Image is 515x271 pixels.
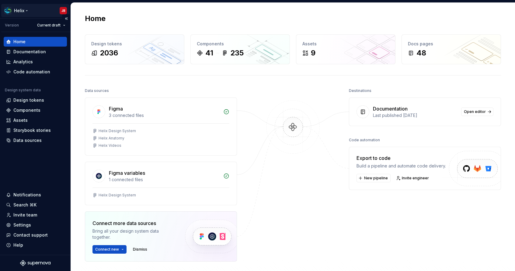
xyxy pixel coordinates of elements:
[13,222,31,228] div: Settings
[34,21,68,30] button: Current draft
[461,107,493,116] a: Open editor
[133,247,147,252] span: Dismiss
[100,48,118,58] div: 2036
[302,41,389,47] div: Assets
[349,136,380,144] div: Code automation
[4,37,67,47] a: Home
[85,34,184,64] a: Design tokens2036
[13,49,46,55] div: Documentation
[5,88,41,93] div: Design system data
[99,128,136,133] div: Helix Design System
[197,41,284,47] div: Components
[13,97,44,103] div: Design tokens
[13,69,50,75] div: Code automation
[13,202,37,208] div: Search ⌘K
[91,41,178,47] div: Design tokens
[402,176,429,181] span: Invite engineer
[13,107,40,113] div: Components
[464,109,486,114] span: Open editor
[4,67,67,77] a: Code automation
[109,112,220,118] div: 3 connected files
[4,240,67,250] button: Help
[13,117,28,123] div: Assets
[373,112,458,118] div: Last published [DATE]
[13,212,37,218] div: Invite team
[99,143,121,148] div: Helix Videos
[62,14,71,23] button: Collapse sidebar
[109,105,123,112] div: Figma
[61,8,65,13] div: JB
[4,47,67,57] a: Documentation
[92,228,175,240] div: Bring all your design system data together.
[4,230,67,240] button: Contact support
[4,135,67,145] a: Data sources
[349,86,371,95] div: Destinations
[109,169,145,177] div: Figma variables
[357,154,446,162] div: Export to code
[13,232,48,238] div: Contact support
[311,48,315,58] div: 9
[4,95,67,105] a: Design tokens
[357,174,391,182] button: New pipeline
[14,8,24,14] div: Helix
[85,86,109,95] div: Data sources
[13,127,51,133] div: Storybook stories
[364,176,388,181] span: New pipeline
[4,220,67,230] a: Settings
[4,190,67,200] button: Notifications
[13,242,23,248] div: Help
[4,210,67,220] a: Invite team
[13,59,33,65] div: Analytics
[4,200,67,210] button: Search ⌘K
[85,14,106,23] h2: Home
[394,174,432,182] a: Invite engineer
[109,177,220,183] div: 1 connected files
[13,192,41,198] div: Notifications
[205,48,213,58] div: 41
[4,57,67,67] a: Analytics
[4,105,67,115] a: Components
[13,39,26,45] div: Home
[99,193,136,198] div: Helix Design System
[95,247,119,252] span: Connect new
[85,162,237,205] a: Figma variables1 connected filesHelix Design System
[416,48,426,58] div: 48
[92,245,127,254] button: Connect new
[85,97,237,156] a: Figma3 connected filesHelix Design SystemHelix AnatomyHelix Videos
[1,4,69,17] button: HelixJB
[5,23,19,28] div: Version
[190,34,290,64] a: Components41235
[230,48,244,58] div: 235
[408,41,495,47] div: Docs pages
[4,125,67,135] a: Storybook stories
[373,105,408,112] div: Documentation
[99,136,124,141] div: Helix Anatomy
[13,137,42,143] div: Data sources
[130,245,150,254] button: Dismiss
[402,34,501,64] a: Docs pages48
[37,23,61,28] span: Current draft
[296,34,395,64] a: Assets9
[4,115,67,125] a: Assets
[4,7,12,14] img: f6f21888-ac52-4431-a6ea-009a12e2bf23.png
[357,163,446,169] div: Build a pipeline and automate code delivery.
[92,220,175,227] div: Connect more data sources
[20,260,50,266] svg: Supernova Logo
